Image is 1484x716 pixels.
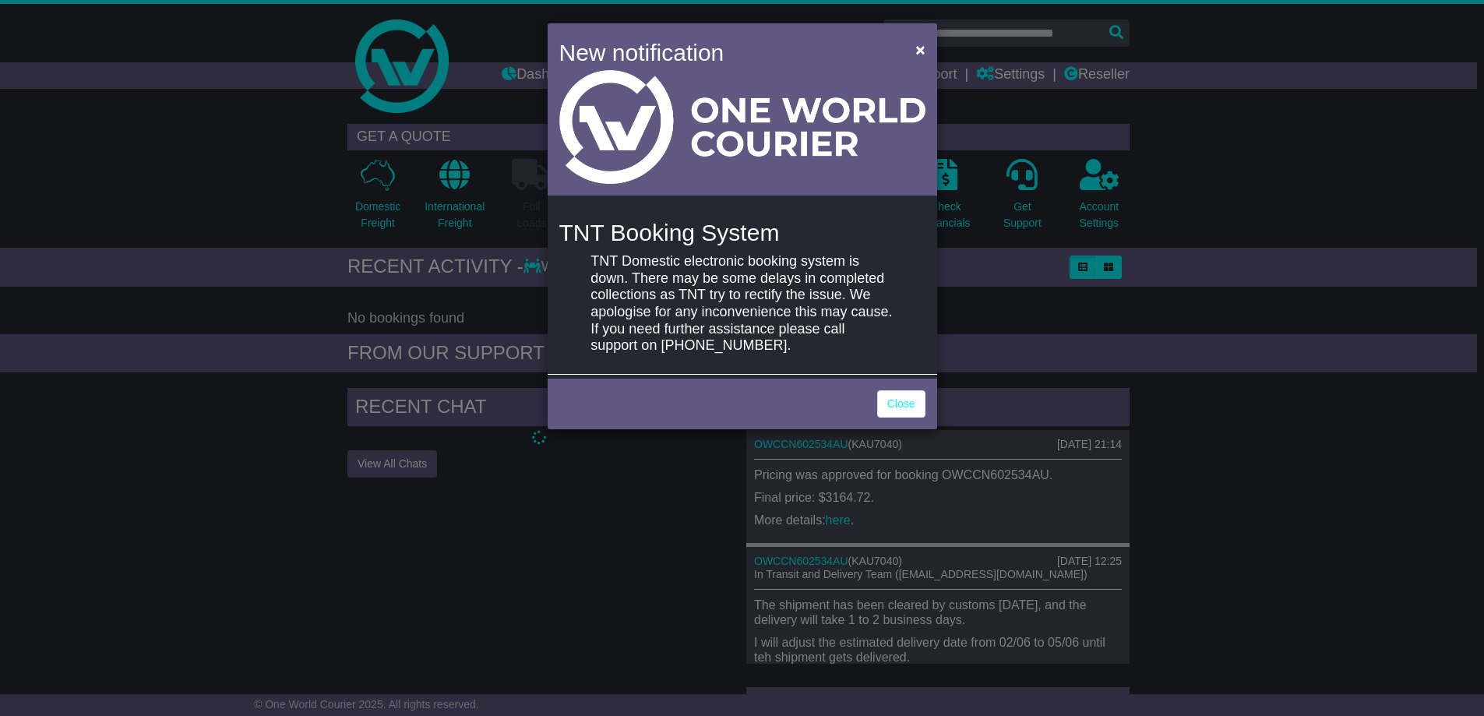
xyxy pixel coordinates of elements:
[908,34,932,65] button: Close
[590,253,893,354] p: TNT Domestic electronic booking system is down. There may be some delays in completed collections...
[559,35,894,70] h4: New notification
[877,390,925,418] a: Close
[559,220,925,245] h4: TNT Booking System
[559,70,925,184] img: Light
[915,41,925,58] span: ×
